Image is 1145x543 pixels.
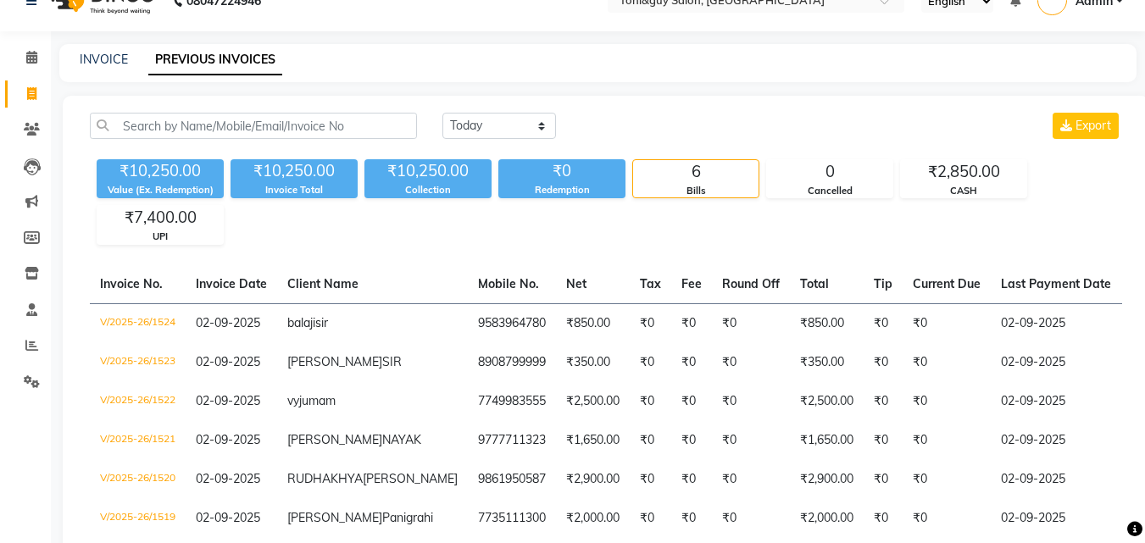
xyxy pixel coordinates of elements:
td: ₹850.00 [790,303,864,343]
td: ₹0 [630,382,671,421]
td: 8908799999 [468,343,556,382]
td: ₹0 [864,460,903,499]
a: PREVIOUS INVOICES [148,45,282,75]
span: SIR [382,354,402,369]
td: 02-09-2025 [991,303,1121,343]
td: ₹0 [671,421,712,460]
td: V/2025-26/1523 [90,343,186,382]
span: 02-09-2025 [196,393,260,408]
td: ₹0 [903,382,991,421]
td: ₹0 [903,460,991,499]
td: ₹2,000.00 [790,499,864,538]
button: Export [1053,113,1119,139]
span: Net [566,276,586,291]
td: ₹1,650.00 [556,421,630,460]
td: ₹0 [864,343,903,382]
td: ₹2,000.00 [556,499,630,538]
td: ₹0 [630,421,671,460]
td: V/2025-26/1520 [90,460,186,499]
td: ₹0 [864,421,903,460]
td: ₹0 [712,382,790,421]
td: 7749983555 [468,382,556,421]
td: ₹0 [864,382,903,421]
td: 9861950587 [468,460,556,499]
div: ₹2,850.00 [901,160,1026,184]
div: Bills [633,184,759,198]
span: Client Name [287,276,359,291]
td: ₹0 [671,303,712,343]
span: [PERSON_NAME] [363,471,458,486]
td: ₹0 [903,343,991,382]
td: ₹0 [671,382,712,421]
span: Export [1076,118,1111,133]
div: Collection [364,183,492,197]
div: Value (Ex. Redemption) [97,183,224,197]
td: V/2025-26/1524 [90,303,186,343]
span: Last Payment Date [1001,276,1111,291]
td: 02-09-2025 [991,382,1121,421]
td: ₹0 [903,421,991,460]
td: V/2025-26/1519 [90,499,186,538]
td: ₹0 [630,343,671,382]
div: CASH [901,184,1026,198]
span: [PERSON_NAME] [287,354,382,369]
td: ₹2,900.00 [556,460,630,499]
div: ₹7,400.00 [97,206,223,230]
span: mam [308,393,336,408]
span: 02-09-2025 [196,315,260,330]
span: Current Due [913,276,981,291]
td: ₹0 [712,303,790,343]
td: ₹0 [671,460,712,499]
span: Panigrahi [382,510,433,525]
td: ₹2,900.00 [790,460,864,499]
td: ₹0 [864,499,903,538]
input: Search by Name/Mobile/Email/Invoice No [90,113,417,139]
span: balaji [287,315,315,330]
td: 9777711323 [468,421,556,460]
span: Invoice No. [100,276,163,291]
a: INVOICE [80,52,128,67]
td: ₹0 [903,499,991,538]
div: ₹10,250.00 [231,159,358,183]
td: ₹1,650.00 [790,421,864,460]
td: V/2025-26/1521 [90,421,186,460]
span: RUDHAKHYA [287,471,363,486]
td: ₹0 [671,499,712,538]
td: ₹2,500.00 [556,382,630,421]
td: ₹350.00 [556,343,630,382]
td: 02-09-2025 [991,421,1121,460]
span: 02-09-2025 [196,432,260,447]
td: ₹850.00 [556,303,630,343]
span: Mobile No. [478,276,539,291]
td: ₹0 [712,499,790,538]
td: 7735111300 [468,499,556,538]
td: ₹2,500.00 [790,382,864,421]
td: ₹0 [712,421,790,460]
span: 02-09-2025 [196,354,260,369]
div: Invoice Total [231,183,358,197]
span: Tip [874,276,892,291]
td: 02-09-2025 [991,460,1121,499]
span: Tax [640,276,661,291]
div: 0 [767,160,892,184]
div: ₹10,250.00 [97,159,224,183]
span: NAYAK [382,432,421,447]
div: Cancelled [767,184,892,198]
td: ₹0 [712,343,790,382]
span: 02-09-2025 [196,471,260,486]
div: ₹10,250.00 [364,159,492,183]
td: ₹350.00 [790,343,864,382]
td: ₹0 [671,343,712,382]
span: Invoice Date [196,276,267,291]
td: V/2025-26/1522 [90,382,186,421]
td: 02-09-2025 [991,499,1121,538]
span: [PERSON_NAME] [287,432,382,447]
span: Total [800,276,829,291]
td: 9583964780 [468,303,556,343]
td: ₹0 [712,460,790,499]
td: 02-09-2025 [991,343,1121,382]
div: 6 [633,160,759,184]
div: UPI [97,230,223,244]
span: 02-09-2025 [196,510,260,525]
span: sir [315,315,328,330]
